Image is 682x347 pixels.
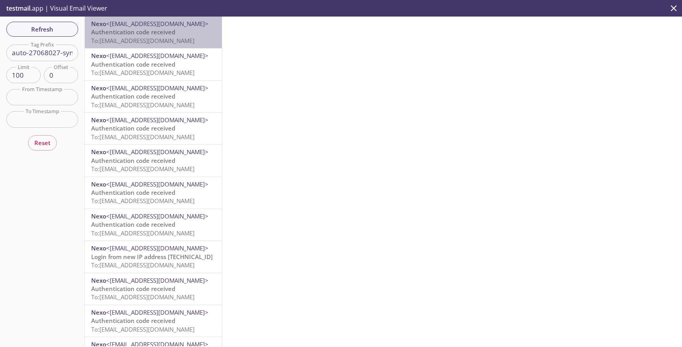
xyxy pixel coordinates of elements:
span: <[EMAIL_ADDRESS][DOMAIN_NAME]> [106,20,208,28]
span: To: [EMAIL_ADDRESS][DOMAIN_NAME] [91,37,195,45]
span: Authentication code received [91,317,175,325]
span: To: [EMAIL_ADDRESS][DOMAIN_NAME] [91,133,195,141]
span: Authentication code received [91,285,175,293]
span: Nexo [91,308,106,316]
span: Nexo [91,52,106,60]
span: Nexo [91,180,106,188]
span: To: [EMAIL_ADDRESS][DOMAIN_NAME] [91,69,195,76]
span: To: [EMAIL_ADDRESS][DOMAIN_NAME] [91,229,195,237]
span: Nexo [91,20,106,28]
div: Nexo<[EMAIL_ADDRESS][DOMAIN_NAME]>Authentication code receivedTo:[EMAIL_ADDRESS][DOMAIN_NAME] [85,49,222,80]
span: Authentication code received [91,28,175,36]
span: Authentication code received [91,92,175,100]
div: Nexo<[EMAIL_ADDRESS][DOMAIN_NAME]>Authentication code receivedTo:[EMAIL_ADDRESS][DOMAIN_NAME] [85,273,222,305]
div: Nexo<[EMAIL_ADDRESS][DOMAIN_NAME]>Authentication code receivedTo:[EMAIL_ADDRESS][DOMAIN_NAME] [85,17,222,48]
span: Nexo [91,148,106,156]
span: Login from new IP address [TECHNICAL_ID] [91,253,213,261]
span: Refresh [13,24,72,34]
span: <[EMAIL_ADDRESS][DOMAIN_NAME]> [106,148,208,156]
span: <[EMAIL_ADDRESS][DOMAIN_NAME]> [106,52,208,60]
span: Authentication code received [91,60,175,68]
div: Nexo<[EMAIL_ADDRESS][DOMAIN_NAME]>Authentication code receivedTo:[EMAIL_ADDRESS][DOMAIN_NAME] [85,177,222,209]
div: Nexo<[EMAIL_ADDRESS][DOMAIN_NAME]>Authentication code receivedTo:[EMAIL_ADDRESS][DOMAIN_NAME] [85,209,222,241]
span: To: [EMAIL_ADDRESS][DOMAIN_NAME] [91,293,195,301]
span: To: [EMAIL_ADDRESS][DOMAIN_NAME] [91,165,195,173]
span: testmail [6,4,30,13]
span: To: [EMAIL_ADDRESS][DOMAIN_NAME] [91,325,195,333]
button: Refresh [6,22,78,37]
span: Authentication code received [91,220,175,228]
div: Nexo<[EMAIL_ADDRESS][DOMAIN_NAME]>Authentication code receivedTo:[EMAIL_ADDRESS][DOMAIN_NAME] [85,113,222,144]
span: <[EMAIL_ADDRESS][DOMAIN_NAME]> [106,84,208,92]
span: <[EMAIL_ADDRESS][DOMAIN_NAME]> [106,116,208,124]
span: Nexo [91,212,106,220]
span: <[EMAIL_ADDRESS][DOMAIN_NAME]> [106,308,208,316]
span: To: [EMAIL_ADDRESS][DOMAIN_NAME] [91,101,195,109]
span: <[EMAIL_ADDRESS][DOMAIN_NAME]> [106,180,208,188]
span: <[EMAIL_ADDRESS][DOMAIN_NAME]> [106,212,208,220]
button: Reset [28,135,57,150]
span: Authentication code received [91,157,175,164]
div: Nexo<[EMAIL_ADDRESS][DOMAIN_NAME]>Authentication code receivedTo:[EMAIL_ADDRESS][DOMAIN_NAME] [85,305,222,337]
span: Authentication code received [91,124,175,132]
span: Nexo [91,84,106,92]
div: Nexo<[EMAIL_ADDRESS][DOMAIN_NAME]>Authentication code receivedTo:[EMAIL_ADDRESS][DOMAIN_NAME] [85,145,222,176]
span: Nexo [91,276,106,284]
span: Reset [34,138,51,148]
span: To: [EMAIL_ADDRESS][DOMAIN_NAME] [91,197,195,205]
span: Nexo [91,116,106,124]
div: Nexo<[EMAIL_ADDRESS][DOMAIN_NAME]>Authentication code receivedTo:[EMAIL_ADDRESS][DOMAIN_NAME] [85,81,222,112]
span: <[EMAIL_ADDRESS][DOMAIN_NAME]> [106,276,208,284]
span: To: [EMAIL_ADDRESS][DOMAIN_NAME] [91,261,195,269]
div: Nexo<[EMAIL_ADDRESS][DOMAIN_NAME]>Login from new IP address [TECHNICAL_ID]To:[EMAIL_ADDRESS][DOMA... [85,241,222,272]
span: Authentication code received [91,188,175,196]
span: Nexo [91,244,106,252]
span: <[EMAIL_ADDRESS][DOMAIN_NAME]> [106,244,208,252]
